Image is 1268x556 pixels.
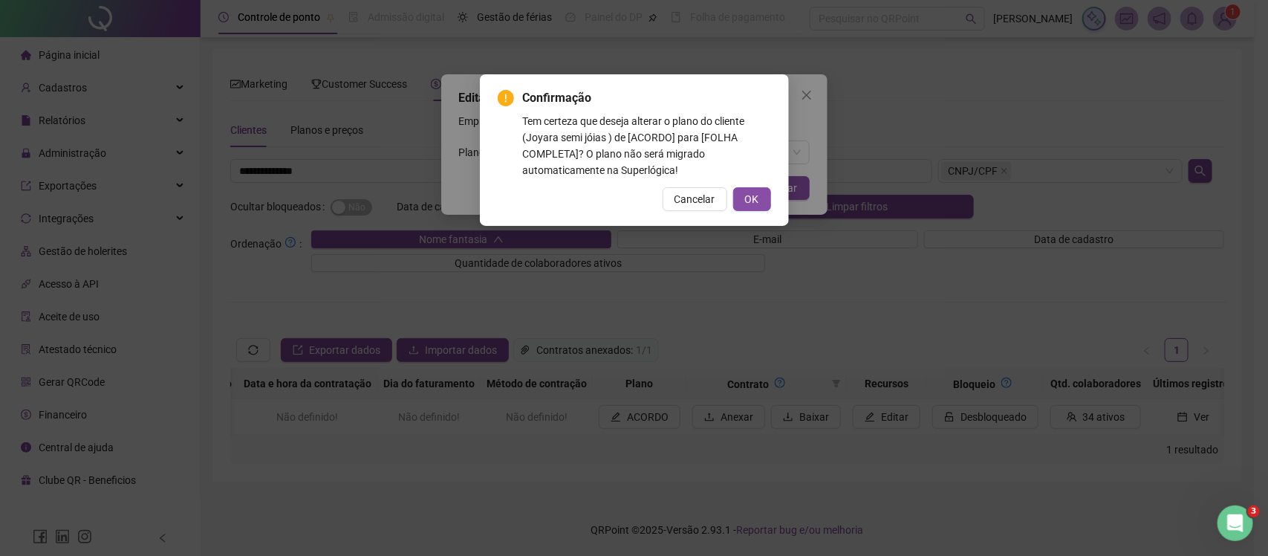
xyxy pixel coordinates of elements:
span: exclamation-circle [498,90,514,106]
span: 3 [1248,505,1260,517]
iframe: Intercom live chat [1217,505,1253,541]
button: OK [733,187,771,211]
span: Confirmação [523,89,771,107]
span: OK [745,191,759,207]
div: Tem certeza que deseja alterar o plano do cliente (Joyara semi jóias ) de [ACORDO] para [FOLHA CO... [523,113,771,178]
span: Cancelar [674,191,715,207]
button: Cancelar [663,187,727,211]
